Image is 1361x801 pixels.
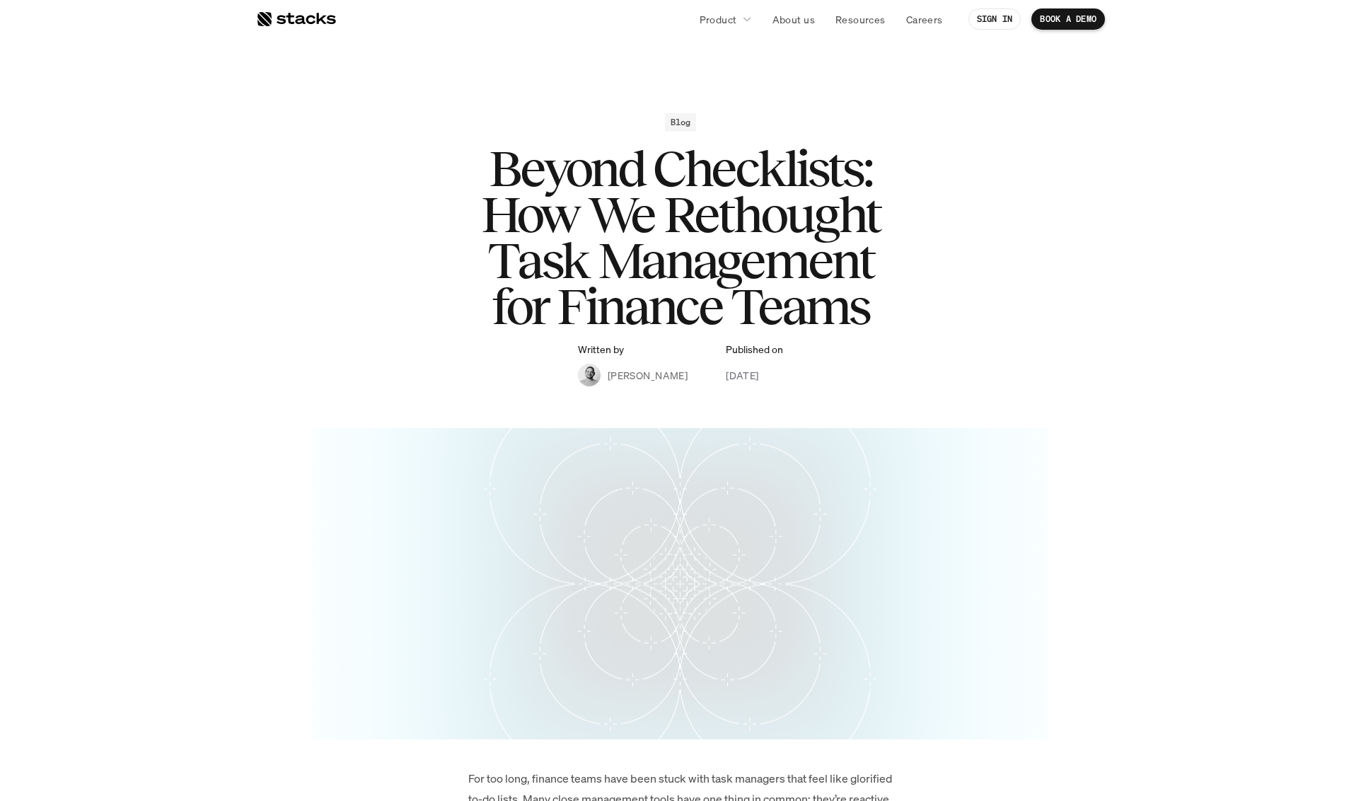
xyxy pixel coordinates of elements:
a: Careers [898,6,951,32]
p: About us [772,12,815,27]
p: Resources [835,12,886,27]
a: About us [764,6,823,32]
p: [PERSON_NAME] [608,368,688,383]
p: [DATE] [726,368,759,383]
a: SIGN IN [968,8,1021,30]
p: Published on [726,344,783,356]
h2: Blog [671,117,691,127]
a: BOOK A DEMO [1031,8,1105,30]
a: Resources [827,6,894,32]
p: SIGN IN [977,14,1013,24]
p: Written by [578,344,624,356]
h1: Beyond Checklists: How We Rethought Task Management for Finance Teams [398,146,963,329]
p: BOOK A DEMO [1040,14,1096,24]
p: Product [700,12,737,27]
p: Careers [906,12,943,27]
